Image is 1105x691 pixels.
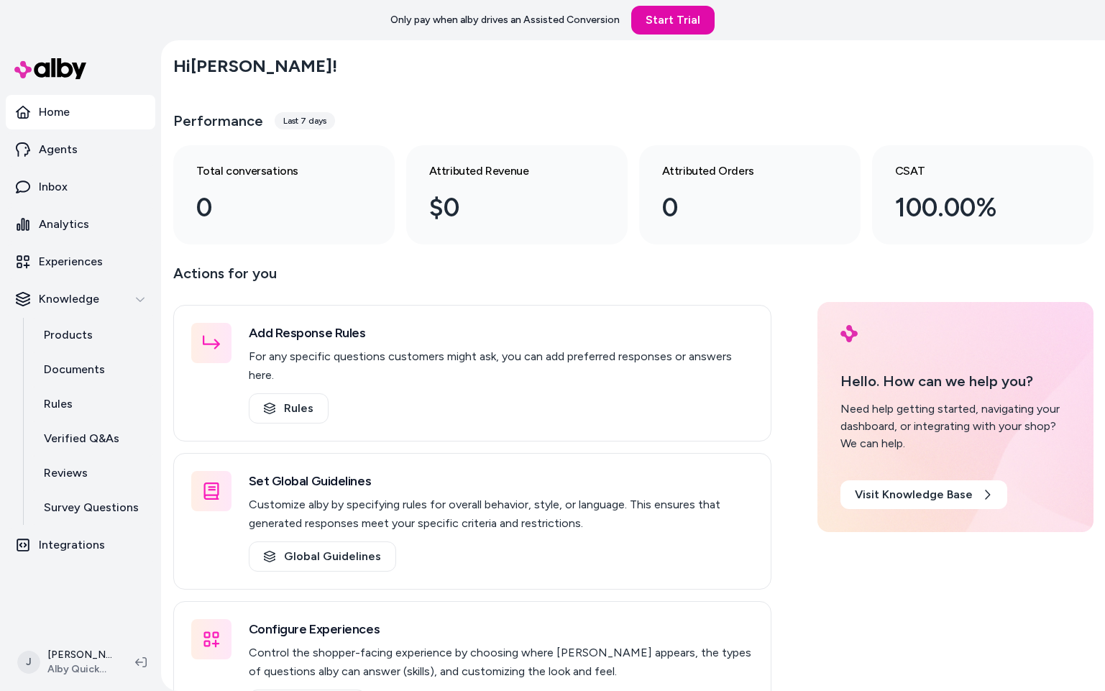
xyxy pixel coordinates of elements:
[44,465,88,482] p: Reviews
[840,401,1070,452] div: Need help getting started, navigating your dashboard, or integrating with your shop? We can help.
[249,323,753,343] h3: Add Response Rules
[29,387,155,421] a: Rules
[429,188,582,227] div: $0
[44,395,73,413] p: Rules
[173,55,337,77] h2: Hi [PERSON_NAME] !
[47,648,112,662] p: [PERSON_NAME]
[17,651,40,674] span: J
[39,141,78,158] p: Agents
[39,216,89,233] p: Analytics
[249,495,753,533] p: Customize alby by specifying rules for overall behavior, style, or language. This ensures that ge...
[196,163,349,180] h3: Total conversations
[631,6,715,35] a: Start Trial
[429,163,582,180] h3: Attributed Revenue
[895,188,1047,227] div: 100.00%
[6,132,155,167] a: Agents
[29,352,155,387] a: Documents
[6,207,155,242] a: Analytics
[29,421,155,456] a: Verified Q&As
[9,639,124,685] button: J[PERSON_NAME]Alby QuickStart Store
[39,290,99,308] p: Knowledge
[39,104,70,121] p: Home
[39,536,105,554] p: Integrations
[29,318,155,352] a: Products
[249,393,329,424] a: Rules
[390,13,620,27] p: Only pay when alby drives an Assisted Conversion
[249,471,753,491] h3: Set Global Guidelines
[6,244,155,279] a: Experiences
[29,456,155,490] a: Reviews
[39,178,68,196] p: Inbox
[872,145,1093,244] a: CSAT 100.00%
[6,528,155,562] a: Integrations
[6,282,155,316] button: Knowledge
[249,619,753,639] h3: Configure Experiences
[29,490,155,525] a: Survey Questions
[249,347,753,385] p: For any specific questions customers might ask, you can add preferred responses or answers here.
[39,253,103,270] p: Experiences
[275,112,335,129] div: Last 7 days
[639,145,861,244] a: Attributed Orders 0
[662,188,815,227] div: 0
[47,662,112,677] span: Alby QuickStart Store
[895,163,1047,180] h3: CSAT
[44,430,119,447] p: Verified Q&As
[840,370,1070,392] p: Hello. How can we help you?
[662,163,815,180] h3: Attributed Orders
[249,644,753,681] p: Control the shopper-facing experience by choosing where [PERSON_NAME] appears, the types of quest...
[6,170,155,204] a: Inbox
[44,326,93,344] p: Products
[196,188,349,227] div: 0
[406,145,628,244] a: Attributed Revenue $0
[249,541,396,572] a: Global Guidelines
[840,480,1007,509] a: Visit Knowledge Base
[173,145,395,244] a: Total conversations 0
[14,58,86,79] img: alby Logo
[173,111,263,131] h3: Performance
[6,95,155,129] a: Home
[840,325,858,342] img: alby Logo
[173,262,771,296] p: Actions for you
[44,361,105,378] p: Documents
[44,499,139,516] p: Survey Questions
